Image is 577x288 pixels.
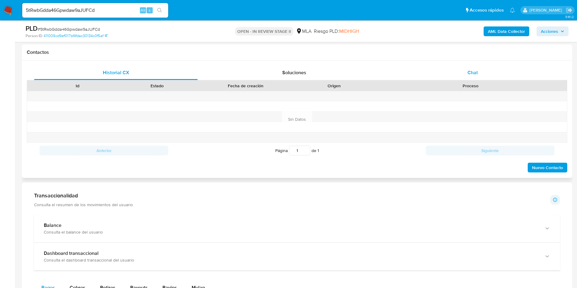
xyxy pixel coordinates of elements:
span: Riesgo PLD: [314,28,359,35]
button: Siguiente [426,146,554,155]
button: search-icon [153,6,166,15]
span: MIDHIGH [339,28,359,35]
b: PLD [26,23,38,33]
span: Historial CX [103,69,129,76]
p: OPEN - IN REVIEW STAGE II [235,27,294,36]
input: Buscar usuario o caso... [22,6,168,14]
div: Fecha de creación [201,83,290,89]
span: Soluciones [282,69,306,76]
a: Salir [566,7,572,13]
div: Origen [299,83,370,89]
span: s [149,7,151,13]
span: Acciones [541,26,558,36]
span: Alt [141,7,145,13]
div: Estado [122,83,193,89]
button: Anterior [40,146,168,155]
span: 1 [318,147,319,154]
div: Proceso [378,83,563,89]
h1: Contactos [27,49,567,55]
span: Página de [275,146,319,155]
button: Acciones [537,26,568,36]
button: AML Data Collector [484,26,529,36]
span: # 5tRwbGdda46Gpwdaw9aJUFCd [38,26,100,32]
span: 3.161.2 [565,14,574,19]
b: Person ID [26,33,42,39]
a: 411009cd9ef017bf4fdac30134c0f5af [43,33,107,39]
div: MLA [296,28,311,35]
button: Nuevo Contacto [528,163,567,172]
b: AML Data Collector [488,26,525,36]
a: Notificaciones [510,8,515,13]
div: Id [42,83,113,89]
p: valeria.duch@mercadolibre.com [530,7,564,13]
span: Nuevo Contacto [532,163,563,172]
span: Chat [468,69,478,76]
span: Accesos rápidos [470,7,504,13]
